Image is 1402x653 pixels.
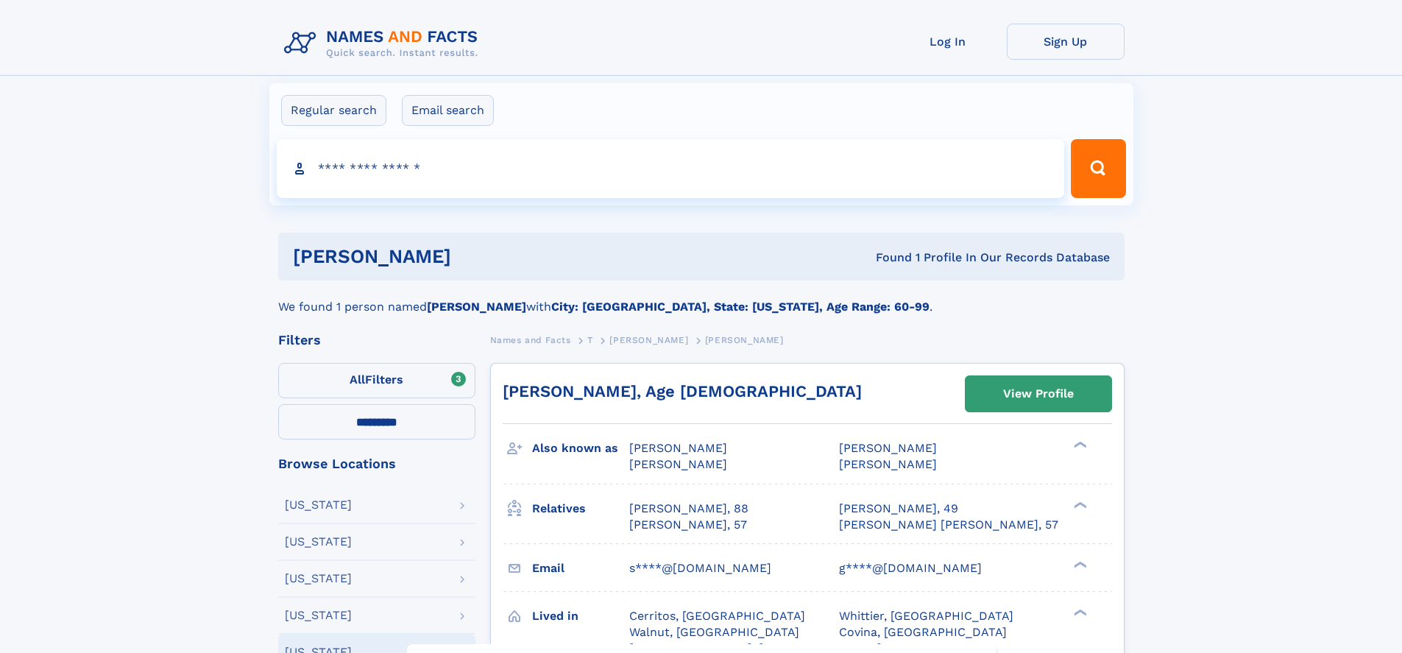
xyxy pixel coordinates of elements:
[285,610,352,621] div: [US_STATE]
[705,335,784,345] span: [PERSON_NAME]
[278,333,475,347] div: Filters
[629,625,799,639] span: Walnut, [GEOGRAPHIC_DATA]
[609,331,688,349] a: [PERSON_NAME]
[1071,139,1125,198] button: Search Button
[532,436,629,461] h3: Also known as
[1070,560,1088,569] div: ❯
[629,457,727,471] span: [PERSON_NAME]
[490,331,571,349] a: Names and Facts
[629,501,748,517] a: [PERSON_NAME], 88
[966,376,1111,412] a: View Profile
[285,573,352,585] div: [US_STATE]
[839,609,1013,623] span: Whittier, [GEOGRAPHIC_DATA]
[629,609,805,623] span: Cerritos, [GEOGRAPHIC_DATA]
[278,280,1125,316] div: We found 1 person named with .
[839,517,1058,533] a: [PERSON_NAME] [PERSON_NAME], 57
[402,95,494,126] label: Email search
[532,604,629,629] h3: Lived in
[1070,500,1088,509] div: ❯
[609,335,688,345] span: [PERSON_NAME]
[1007,24,1125,60] a: Sign Up
[285,499,352,511] div: [US_STATE]
[1003,377,1074,411] div: View Profile
[285,536,352,548] div: [US_STATE]
[278,24,490,63] img: Logo Names and Facts
[278,457,475,470] div: Browse Locations
[1070,607,1088,617] div: ❯
[350,373,365,386] span: All
[839,441,937,455] span: [PERSON_NAME]
[532,496,629,521] h3: Relatives
[1070,440,1088,450] div: ❯
[551,300,930,314] b: City: [GEOGRAPHIC_DATA], State: [US_STATE], Age Range: 60-99
[503,382,862,400] a: [PERSON_NAME], Age [DEMOGRAPHIC_DATA]
[427,300,526,314] b: [PERSON_NAME]
[663,250,1110,266] div: Found 1 Profile In Our Records Database
[587,335,593,345] span: T
[587,331,593,349] a: T
[629,517,747,533] a: [PERSON_NAME], 57
[839,457,937,471] span: [PERSON_NAME]
[281,95,386,126] label: Regular search
[839,625,1007,639] span: Covina, [GEOGRAPHIC_DATA]
[629,441,727,455] span: [PERSON_NAME]
[839,501,958,517] a: [PERSON_NAME], 49
[532,556,629,581] h3: Email
[277,139,1065,198] input: search input
[293,247,664,266] h1: [PERSON_NAME]
[889,24,1007,60] a: Log In
[278,363,475,398] label: Filters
